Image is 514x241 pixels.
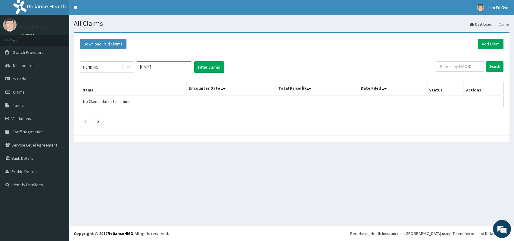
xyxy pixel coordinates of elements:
footer: All rights reserved. [69,226,514,241]
strong: Copyright © 2017 . [74,231,135,236]
a: Dashboard [470,22,492,27]
th: Total Price(₦) [276,82,358,96]
a: Online [21,33,36,37]
input: Select Month and Year [137,61,191,72]
img: User Image [477,4,484,11]
button: Filter Claims [194,61,224,73]
a: RelianceHMO [107,231,133,236]
span: Tariff Negotiation [13,129,44,134]
span: Switch Providers [13,50,44,55]
th: Encounter Date [187,82,276,96]
p: I am Fit Gym [21,24,50,30]
span: No Claims data at this time. [83,99,132,104]
button: Download Paid Claims [80,39,126,49]
a: Add Claim [478,39,503,49]
img: User Image [3,18,17,32]
div: Redefining Heath Insurance in [GEOGRAPHIC_DATA] using Telemedicine and Data Science! [350,230,509,236]
th: Date Filed [358,82,427,96]
input: Search by HMO ID [436,61,484,72]
span: I am Fit Gym [488,5,509,10]
li: Claims [493,22,509,27]
h1: All Claims [74,20,509,27]
th: Actions [463,82,503,96]
input: Search [486,61,503,72]
span: Claims [13,89,25,95]
span: Tariffs [13,103,24,108]
th: Name [80,82,187,96]
div: PENDING [83,64,98,70]
a: Previous page [84,119,86,124]
a: Next page [97,119,99,124]
th: Status [427,82,463,96]
span: Dashboard [13,63,33,68]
